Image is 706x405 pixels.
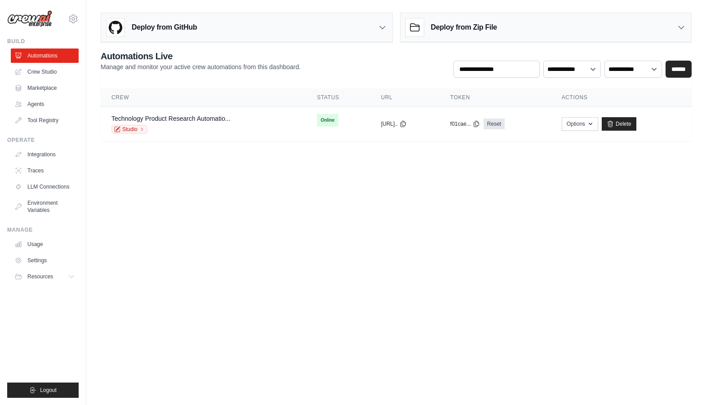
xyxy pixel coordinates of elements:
[11,269,79,284] button: Resources
[101,62,301,71] p: Manage and monitor your active crew automations from this dashboard.
[562,117,598,131] button: Options
[370,88,440,107] th: URL
[107,18,124,36] img: GitHub Logo
[11,65,79,79] a: Crew Studio
[11,253,79,268] a: Settings
[11,237,79,251] a: Usage
[11,147,79,162] a: Integrations
[7,10,52,27] img: Logo
[431,22,497,33] h3: Deploy from Zip File
[101,88,306,107] th: Crew
[27,273,53,280] span: Resources
[11,163,79,178] a: Traces
[484,119,505,129] a: Reset
[11,113,79,128] a: Tool Registry
[7,38,79,45] div: Build
[7,226,79,233] div: Manage
[551,88,692,107] th: Actions
[440,88,551,107] th: Token
[11,180,79,194] a: LLM Connections
[602,117,636,131] a: Delete
[40,387,57,394] span: Logout
[11,196,79,217] a: Environment Variables
[7,383,79,398] button: Logout
[7,136,79,144] div: Operate
[317,114,338,127] span: Online
[101,50,301,62] h2: Automations Live
[450,120,480,128] button: f01cae...
[306,88,370,107] th: Status
[111,125,147,134] a: Studio
[11,48,79,63] a: Automations
[11,81,79,95] a: Marketplace
[111,115,231,122] a: Technology Product Research Automatio...
[11,97,79,111] a: Agents
[132,22,197,33] h3: Deploy from GitHub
